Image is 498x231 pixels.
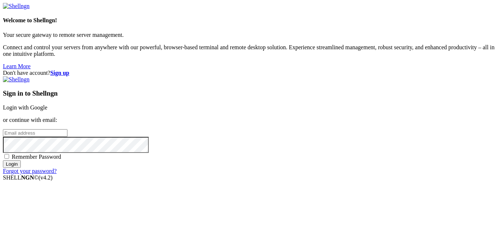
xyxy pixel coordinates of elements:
div: Don't have account? [3,70,495,76]
span: SHELL © [3,174,52,181]
p: Connect and control your servers from anywhere with our powerful, browser-based terminal and remo... [3,44,495,57]
input: Email address [3,129,67,137]
img: Shellngn [3,76,30,83]
b: NGN [21,174,34,181]
h3: Sign in to Shellngn [3,89,495,97]
a: Sign up [50,70,69,76]
a: Learn More [3,63,31,69]
h4: Welcome to Shellngn! [3,17,495,24]
p: or continue with email: [3,117,495,123]
a: Forgot your password? [3,168,57,174]
img: Shellngn [3,3,30,9]
p: Your secure gateway to remote server management. [3,32,495,38]
span: Remember Password [12,154,61,160]
input: Login [3,160,21,168]
span: 4.2.0 [39,174,53,181]
input: Remember Password [4,154,9,159]
a: Login with Google [3,104,47,111]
